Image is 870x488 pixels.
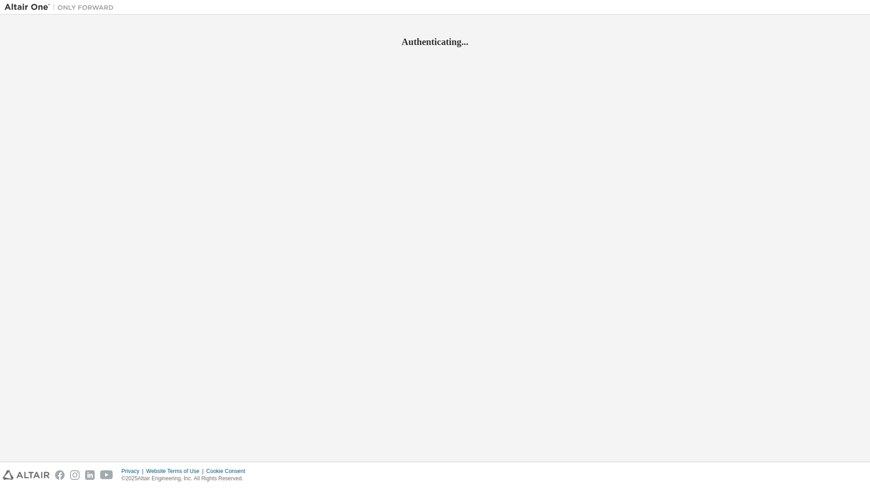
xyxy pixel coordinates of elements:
div: Cookie Consent [206,468,250,475]
img: Altair One [5,3,118,12]
img: altair_logo.svg [3,470,50,480]
p: © 2025 Altair Engineering, Inc. All Rights Reserved. [121,475,251,483]
div: Website Terms of Use [146,468,206,475]
div: Privacy [121,468,146,475]
h2: Authenticating... [5,36,865,48]
img: instagram.svg [70,470,80,480]
img: linkedin.svg [85,470,95,480]
img: facebook.svg [55,470,65,480]
img: youtube.svg [100,470,113,480]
